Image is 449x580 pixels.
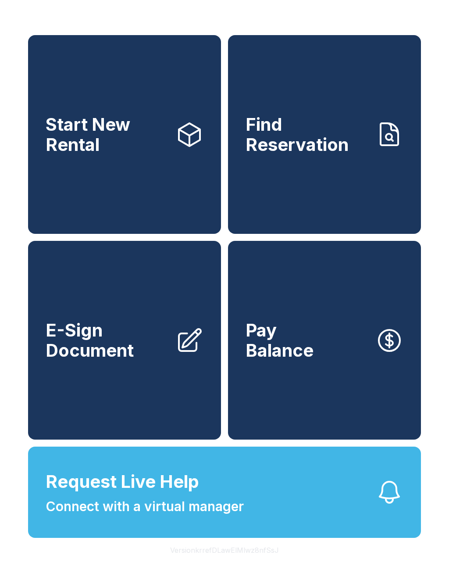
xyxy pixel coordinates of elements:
[28,447,421,538] button: Request Live HelpConnect with a virtual manager
[28,35,221,234] a: Start New Rental
[46,320,168,360] span: E-Sign Document
[246,115,368,154] span: Find Reservation
[228,35,421,234] a: Find Reservation
[46,115,168,154] span: Start New Rental
[28,241,221,440] a: E-Sign Document
[228,241,421,440] button: PayBalance
[246,320,314,360] span: Pay Balance
[163,538,286,562] button: VersionkrrefDLawElMlwz8nfSsJ
[46,497,244,516] span: Connect with a virtual manager
[46,469,199,495] span: Request Live Help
